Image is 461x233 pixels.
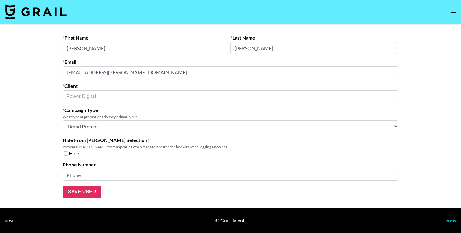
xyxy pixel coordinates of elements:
label: Last Name [230,35,396,41]
div: v [DATE] [5,219,16,223]
input: Phone [63,169,398,181]
label: Phone Number [63,162,398,168]
input: Email [63,66,398,78]
label: Client [63,83,398,89]
label: Campaign Type [63,107,398,113]
div: What type of promotions do they primarily run? [63,114,398,119]
div: © Grail Talent [215,218,245,224]
label: Hide From [PERSON_NAME] Selection? [63,137,398,143]
span: Hide [69,150,79,157]
img: Grail Talent [5,4,67,19]
input: Last Name [230,42,396,54]
label: Email [63,59,398,65]
input: First Name [63,42,228,54]
label: First Name [63,35,228,41]
input: Save User [63,186,101,198]
button: open drawer [447,6,460,19]
a: Terms [443,218,456,223]
div: Prevents [PERSON_NAME] from appearing when managers search for bookers when logging a new deal. [63,145,398,149]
